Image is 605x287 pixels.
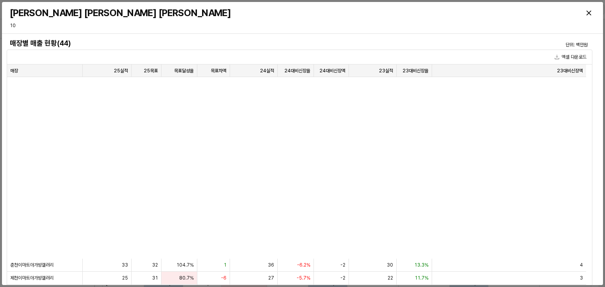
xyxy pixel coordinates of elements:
[414,262,429,268] span: 13.3%
[174,68,194,74] span: 목표달성율
[10,262,54,268] span: 춘천이마트아가방갤러리
[379,68,393,74] span: 23실적
[114,68,128,74] span: 25실적
[340,275,345,281] span: -2
[551,52,590,62] button: 엑셀 다운로드
[580,275,583,281] span: 3
[179,275,194,281] span: 80.7%
[224,262,226,268] span: 1
[122,262,128,268] span: 33
[221,275,226,281] span: -6
[10,68,18,74] span: 매장
[260,68,274,74] span: 24실적
[340,262,345,268] span: -2
[297,262,310,268] span: -6.2%
[152,262,158,268] span: 32
[10,7,447,18] h3: [PERSON_NAME] [PERSON_NAME] [PERSON_NAME]
[152,275,158,281] span: 31
[415,275,429,281] span: 11.7%
[403,68,429,74] span: 23대비신장율
[557,68,583,74] span: 23대비신장액
[388,275,393,281] span: 22
[176,262,194,268] span: 104.7%
[144,68,158,74] span: 25목표
[211,68,226,74] span: 목표차액
[583,7,595,19] button: Close
[268,262,274,268] span: 36
[297,275,310,281] span: -5.7%
[122,275,128,281] span: 25
[319,68,345,74] span: 24대비신장액
[580,262,583,268] span: 4
[10,275,54,281] span: 제천이마트아가방갤러리
[499,41,588,48] p: 단위: 백만원
[387,262,393,268] span: 30
[268,275,274,281] span: 27
[10,39,443,47] h4: 매장별 매출 현황(44)
[284,68,310,74] span: 24대비신장율
[10,22,152,29] p: 10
